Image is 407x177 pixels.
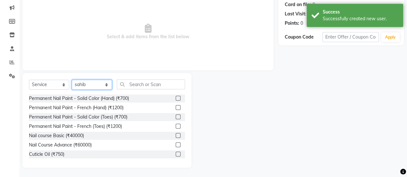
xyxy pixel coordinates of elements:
[29,132,84,139] div: Nail course Basic (₹40000)
[29,151,64,158] div: Cuticle Oil (₹750)
[301,20,303,27] div: 0
[285,34,322,40] div: Coupon Code
[312,1,315,8] div: 0
[381,32,400,42] button: Apply
[29,104,124,111] div: Permanent Nail Paint - French (Hand) (₹1200)
[29,142,92,148] div: Nail Course Advance (₹60000)
[285,11,306,17] div: Last Visit:
[322,32,379,42] input: Enter Offer / Coupon Code
[29,95,129,102] div: Permanent Nail Paint - Solid Color (Hand) (₹700)
[323,9,398,15] div: Success
[285,20,299,27] div: Points:
[323,15,398,22] div: Successfully created new user.
[117,79,185,89] input: Search or Scan
[285,1,311,8] div: Card on file:
[29,114,127,120] div: Permanent Nail Paint - Solid Color (Toes) (₹700)
[29,123,122,130] div: Permanent Nail Paint - French (Toes) (₹1200)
